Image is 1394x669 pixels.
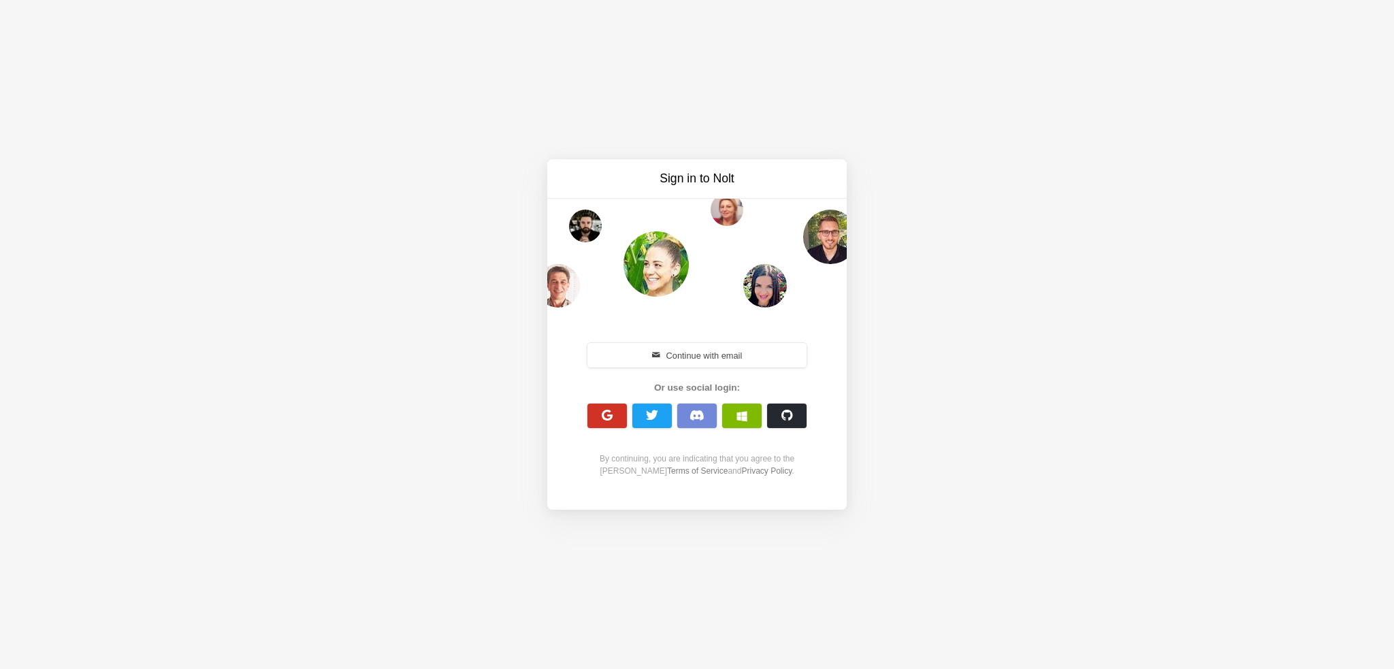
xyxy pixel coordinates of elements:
[580,381,814,395] div: Or use social login:
[580,453,814,477] div: By continuing, you are indicating that you agree to the [PERSON_NAME] and .
[583,170,811,187] h3: Sign in to Nolt
[667,466,728,476] a: Terms of Service
[587,343,807,368] button: Continue with email
[741,466,792,476] a: Privacy Policy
